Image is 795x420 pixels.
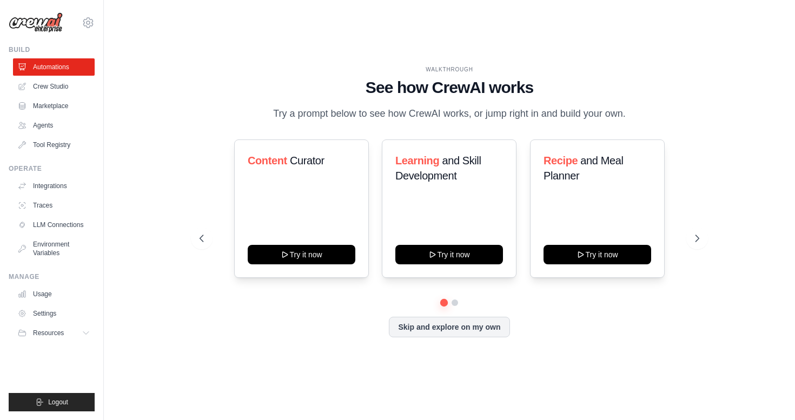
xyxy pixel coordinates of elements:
a: Marketplace [13,97,95,115]
a: Tool Registry [13,136,95,154]
img: Logo [9,12,63,33]
span: Resources [33,329,64,337]
span: Curator [290,155,324,166]
button: Logout [9,393,95,411]
a: Environment Variables [13,236,95,262]
div: Build [9,45,95,54]
a: Integrations [13,177,95,195]
span: Recipe [544,155,578,166]
button: Try it now [395,245,503,264]
p: Try a prompt below to see how CrewAI works, or jump right in and build your own. [268,106,631,122]
h1: See how CrewAI works [200,78,699,97]
div: WALKTHROUGH [200,65,699,74]
a: Usage [13,285,95,303]
button: Resources [13,324,95,342]
a: LLM Connections [13,216,95,234]
a: Automations [13,58,95,76]
a: Crew Studio [13,78,95,95]
button: Skip and explore on my own [389,317,509,337]
button: Try it now [248,245,355,264]
a: Agents [13,117,95,134]
a: Settings [13,305,95,322]
span: Content [248,155,287,166]
div: Operate [9,164,95,173]
span: and Meal Planner [544,155,623,182]
div: Manage [9,272,95,281]
span: Logout [48,398,68,406]
span: Learning [395,155,439,166]
a: Traces [13,197,95,214]
span: and Skill Development [395,155,481,182]
button: Try it now [544,245,651,264]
